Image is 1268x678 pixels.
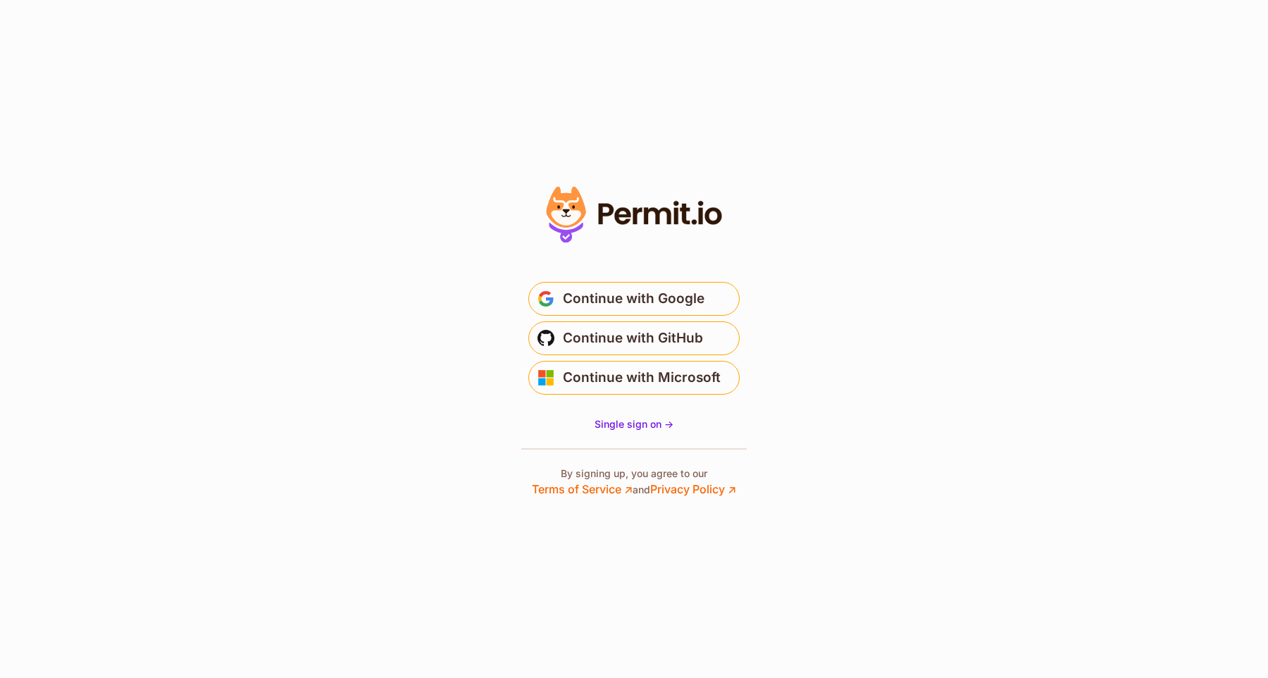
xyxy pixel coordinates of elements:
button: Continue with Microsoft [528,361,740,395]
span: Continue with Google [563,288,704,310]
a: Single sign on -> [595,417,673,431]
button: Continue with Google [528,282,740,316]
a: Privacy Policy ↗ [650,482,736,496]
span: Single sign on -> [595,418,673,430]
p: By signing up, you agree to our and [532,467,736,498]
a: Terms of Service ↗ [532,482,633,496]
span: Continue with Microsoft [563,366,721,389]
button: Continue with GitHub [528,321,740,355]
span: Continue with GitHub [563,327,703,350]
